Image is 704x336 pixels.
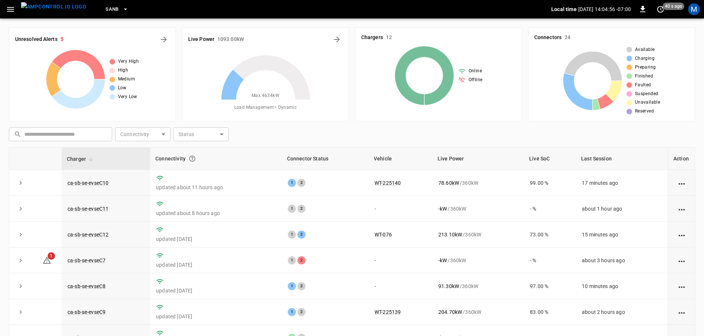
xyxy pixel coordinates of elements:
[68,180,108,186] a: ca-sb-se-evseC10
[438,179,459,187] p: 78.60 kW
[635,46,655,53] span: Available
[576,170,668,196] td: 17 minutes ago
[297,231,306,239] div: 2
[331,34,343,45] button: Energy Overview
[369,247,432,273] td: -
[438,179,518,187] div: / 360 kW
[21,2,86,11] img: ampcontrol.io logo
[524,148,576,170] th: Live SoC
[297,282,306,290] div: 2
[635,82,651,89] span: Faulted
[524,170,576,196] td: 99.00 %
[118,93,137,101] span: Very Low
[576,222,668,247] td: 15 minutes ago
[655,3,666,15] button: set refresh interval
[524,273,576,299] td: 97.00 %
[578,6,631,13] p: [DATE] 14:04:56 -07:00
[635,55,655,62] span: Charging
[438,231,518,238] div: / 360 kW
[438,308,518,316] div: / 360 kW
[297,179,306,187] div: 2
[524,196,576,222] td: - %
[61,35,63,44] h6: 5
[67,155,96,163] span: Charger
[288,205,296,213] div: 1
[15,229,26,240] button: expand row
[252,92,279,100] span: Max. 4634 kW
[524,222,576,247] td: 73.00 %
[297,308,306,316] div: 2
[156,313,276,320] p: updated [DATE]
[156,209,276,217] p: updated about 8 hours ago
[361,34,383,42] h6: Chargers
[524,247,576,273] td: - %
[156,235,276,243] p: updated [DATE]
[469,76,483,84] span: Offline
[576,196,668,222] td: about 1 hour ago
[158,34,170,45] button: All Alerts
[524,299,576,325] td: 83.00 %
[288,282,296,290] div: 1
[188,35,214,44] h6: Live Power
[432,148,524,170] th: Live Power
[635,64,656,71] span: Preparing
[15,306,26,318] button: expand row
[118,76,135,83] span: Medium
[438,283,518,290] div: / 360 kW
[297,256,306,264] div: 2
[282,148,369,170] th: Connector Status
[677,283,686,290] div: action cell options
[375,180,401,186] a: WT-225140
[106,5,119,14] span: SanB
[15,35,58,44] h6: Unresolved Alerts
[68,206,108,212] a: ca-sb-se-evseC11
[438,257,518,264] div: / 360 kW
[369,273,432,299] td: -
[576,148,668,170] th: Last Session
[103,2,131,17] button: SanB
[677,257,686,264] div: action cell options
[118,84,127,92] span: Low
[48,252,55,260] span: 1
[677,308,686,316] div: action cell options
[297,205,306,213] div: 2
[663,3,684,10] span: 40 s ago
[688,3,700,15] div: profile-icon
[668,148,695,170] th: Action
[68,283,106,289] a: ca-sb-se-evseC8
[288,179,296,187] div: 1
[677,205,686,212] div: action cell options
[369,148,432,170] th: Vehicle
[469,67,482,75] span: Online
[565,34,570,42] h6: 24
[156,287,276,294] p: updated [DATE]
[288,256,296,264] div: 1
[217,35,244,44] h6: 1093.00 kW
[375,232,392,238] a: WT-076
[15,203,26,214] button: expand row
[234,104,297,111] span: Load Management = Dynamic
[677,179,686,187] div: action cell options
[438,283,459,290] p: 91.30 kW
[635,90,659,98] span: Suspended
[288,231,296,239] div: 1
[42,257,51,263] a: 1
[118,58,139,65] span: Very High
[438,257,447,264] p: - kW
[551,6,577,13] p: Local time
[288,308,296,316] div: 1
[635,73,653,80] span: Finished
[576,299,668,325] td: about 2 hours ago
[156,184,276,191] p: updated about 11 hours ago
[576,273,668,299] td: 10 minutes ago
[186,152,199,165] button: Connection between the charger and our software.
[15,281,26,292] button: expand row
[677,231,686,238] div: action cell options
[386,34,392,42] h6: 12
[15,255,26,266] button: expand row
[15,177,26,188] button: expand row
[438,231,462,238] p: 213.10 kW
[369,196,432,222] td: -
[118,67,128,74] span: High
[156,261,276,269] p: updated [DATE]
